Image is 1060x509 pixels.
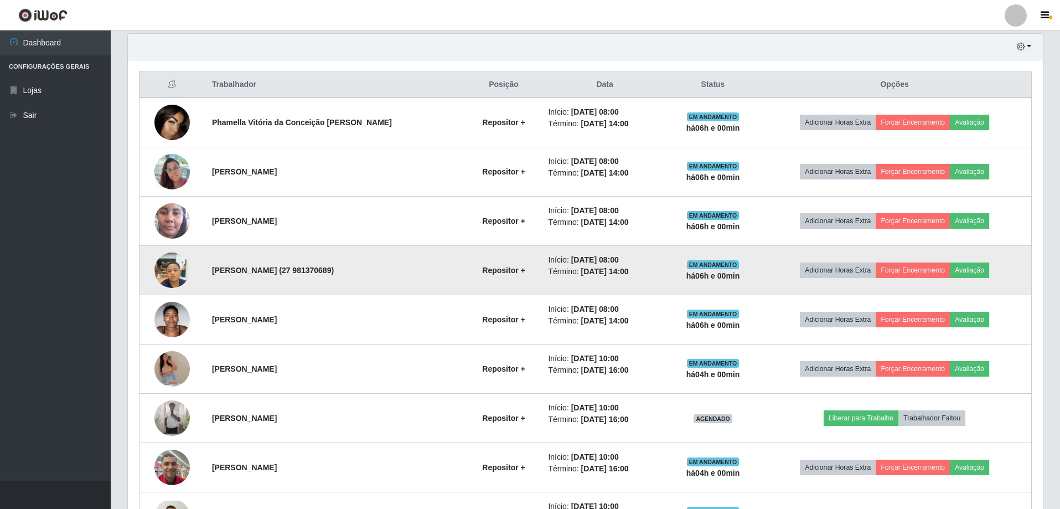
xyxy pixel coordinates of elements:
strong: [PERSON_NAME] [212,364,277,373]
time: [DATE] 14:00 [581,218,629,227]
time: [DATE] 14:00 [581,168,629,177]
button: Avaliação [950,460,989,475]
li: Término: [548,167,661,179]
strong: Repositor + [482,167,525,176]
li: Término: [548,217,661,228]
strong: [PERSON_NAME] [212,414,277,423]
li: Término: [548,266,661,277]
img: 1750177292954.jpeg [154,182,190,260]
button: Trabalhador Faltou [898,410,965,426]
time: [DATE] 08:00 [571,107,619,116]
li: Início: [548,402,661,414]
button: Avaliação [950,361,989,377]
img: 1746814061107.jpeg [154,400,190,436]
time: [DATE] 14:00 [581,119,629,128]
time: [DATE] 10:00 [571,403,619,412]
img: 1756753376517.jpeg [154,296,190,343]
th: Status [668,72,758,98]
th: Opções [758,72,1031,98]
button: Adicionar Horas Extra [800,263,876,278]
strong: há 06 h e 00 min [686,222,740,231]
time: [DATE] 16:00 [581,464,629,473]
button: Avaliação [950,164,989,179]
time: [DATE] 16:00 [581,415,629,424]
li: Início: [548,156,661,167]
strong: [PERSON_NAME] [212,463,277,472]
img: 1752676731308.jpeg [154,444,190,491]
li: Início: [548,205,661,217]
img: 1755367565245.jpeg [154,246,190,294]
button: Forçar Encerramento [876,312,950,327]
strong: há 06 h e 00 min [686,173,740,182]
li: Término: [548,315,661,327]
button: Forçar Encerramento [876,115,950,130]
strong: Repositor + [482,414,525,423]
li: Término: [548,463,661,475]
strong: Repositor + [482,118,525,127]
strong: Repositor + [482,463,525,472]
button: Adicionar Horas Extra [800,361,876,377]
li: Término: [548,118,661,130]
strong: há 04 h e 00 min [686,469,740,477]
img: CoreUI Logo [18,8,68,22]
button: Avaliação [950,213,989,229]
button: Adicionar Horas Extra [800,115,876,130]
button: Liberar para Trabalho [824,410,898,426]
button: Adicionar Horas Extra [800,312,876,327]
span: EM ANDAMENTO [687,359,740,368]
img: 1745850346795.jpeg [154,328,190,409]
strong: [PERSON_NAME] [212,315,277,324]
strong: Repositor + [482,217,525,225]
span: EM ANDAMENTO [687,457,740,466]
strong: há 06 h e 00 min [686,124,740,132]
strong: há 06 h e 00 min [686,321,740,330]
strong: Repositor + [482,266,525,275]
th: Trabalhador [205,72,466,98]
span: EM ANDAMENTO [687,260,740,269]
time: [DATE] 08:00 [571,206,619,215]
button: Adicionar Horas Extra [800,460,876,475]
strong: Repositor + [482,315,525,324]
th: Data [541,72,668,98]
time: [DATE] 08:00 [571,255,619,264]
time: [DATE] 16:00 [581,366,629,374]
strong: [PERSON_NAME] [212,217,277,225]
span: AGENDADO [694,414,732,423]
li: Início: [548,353,661,364]
time: [DATE] 14:00 [581,316,629,325]
button: Forçar Encerramento [876,263,950,278]
li: Início: [548,451,661,463]
th: Posição [466,72,542,98]
strong: [PERSON_NAME] [212,167,277,176]
strong: [PERSON_NAME] (27 981370689) [212,266,334,275]
time: [DATE] 10:00 [571,354,619,363]
li: Término: [548,364,661,376]
li: Término: [548,414,661,425]
strong: Repositor + [482,364,525,373]
li: Início: [548,304,661,315]
strong: há 04 h e 00 min [686,370,740,379]
time: [DATE] 08:00 [571,157,619,166]
button: Avaliação [950,312,989,327]
button: Forçar Encerramento [876,460,950,475]
button: Avaliação [950,263,989,278]
strong: há 06 h e 00 min [686,271,740,280]
span: EM ANDAMENTO [687,162,740,171]
span: EM ANDAMENTO [687,112,740,121]
time: [DATE] 10:00 [571,453,619,461]
button: Avaliação [950,115,989,130]
button: Forçar Encerramento [876,164,950,179]
strong: Phamella Vitória da Conceição [PERSON_NAME] [212,118,392,127]
span: EM ANDAMENTO [687,211,740,220]
time: [DATE] 08:00 [571,305,619,313]
button: Adicionar Horas Extra [800,213,876,229]
li: Início: [548,254,661,266]
li: Início: [548,106,661,118]
img: 1749149252498.jpeg [154,105,190,140]
img: 1749309243937.jpeg [154,148,190,195]
button: Forçar Encerramento [876,213,950,229]
time: [DATE] 14:00 [581,267,629,276]
button: Forçar Encerramento [876,361,950,377]
span: EM ANDAMENTO [687,310,740,318]
button: Adicionar Horas Extra [800,164,876,179]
